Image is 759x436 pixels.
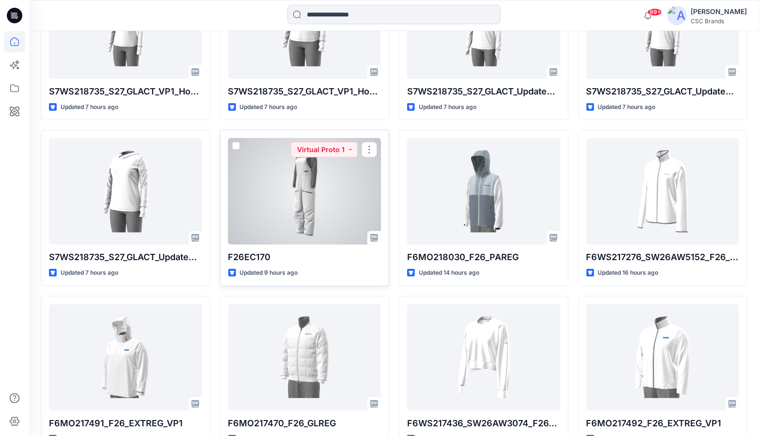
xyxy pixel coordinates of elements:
a: S7WS218735_S27_GLACT_Updated_VP1_Hood_Down [49,138,202,245]
p: Updated 7 hours ago [61,268,118,278]
p: F6MO217491_F26_EXTREG_VP1 [49,417,202,430]
p: S7WS218735_S27_GLACT_Updated_VP1_Hood UP [586,85,740,98]
img: avatar [667,6,687,25]
a: F6MO217491_F26_EXTREG_VP1 [49,304,202,411]
p: F6WS217276_SW26AW5152_F26_PAREG_VFA2 [586,250,740,264]
p: Updated 7 hours ago [419,102,476,112]
p: Updated 9 hours ago [240,268,298,278]
p: S7WS218735_S27_GLACT_Updated_VP1_Hood_Down [49,250,202,264]
div: [PERSON_NAME] [691,6,747,17]
p: F6WS217436_SW26AW3074_F26_PAREL_VFA2 [407,417,560,430]
p: Updated 16 hours ago [598,268,659,278]
p: F6MO217492_F26_EXTREG_VP1 [586,417,740,430]
p: S7WS218735_S27_GLACT_Updated_VP1_NCL_opt [407,85,560,98]
a: F6MO217492_F26_EXTREG_VP1 [586,304,740,411]
p: F6MO217470_F26_GLREG [228,417,381,430]
p: S7WS218735_S27_GLACT_VP1_Hood UP [49,85,202,98]
a: F6MO218030_F26_PAREG [407,138,560,245]
p: Updated 7 hours ago [598,102,656,112]
p: Updated 7 hours ago [61,102,118,112]
div: CSC Brands [691,17,747,25]
p: Updated 7 hours ago [240,102,298,112]
p: F26EC170 [228,250,381,264]
p: F6MO218030_F26_PAREG [407,250,560,264]
p: S7WS218735_S27_GLACT_VP1_Hood_Down [228,85,381,98]
a: F6MO217470_F26_GLREG [228,304,381,411]
a: F6WS217436_SW26AW3074_F26_PAREL_VFA2 [407,304,560,411]
a: F26EC170 [228,138,381,245]
p: Updated 14 hours ago [419,268,479,278]
span: 99+ [648,8,662,16]
a: F6WS217276_SW26AW5152_F26_PAREG_VFA2 [586,138,740,245]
